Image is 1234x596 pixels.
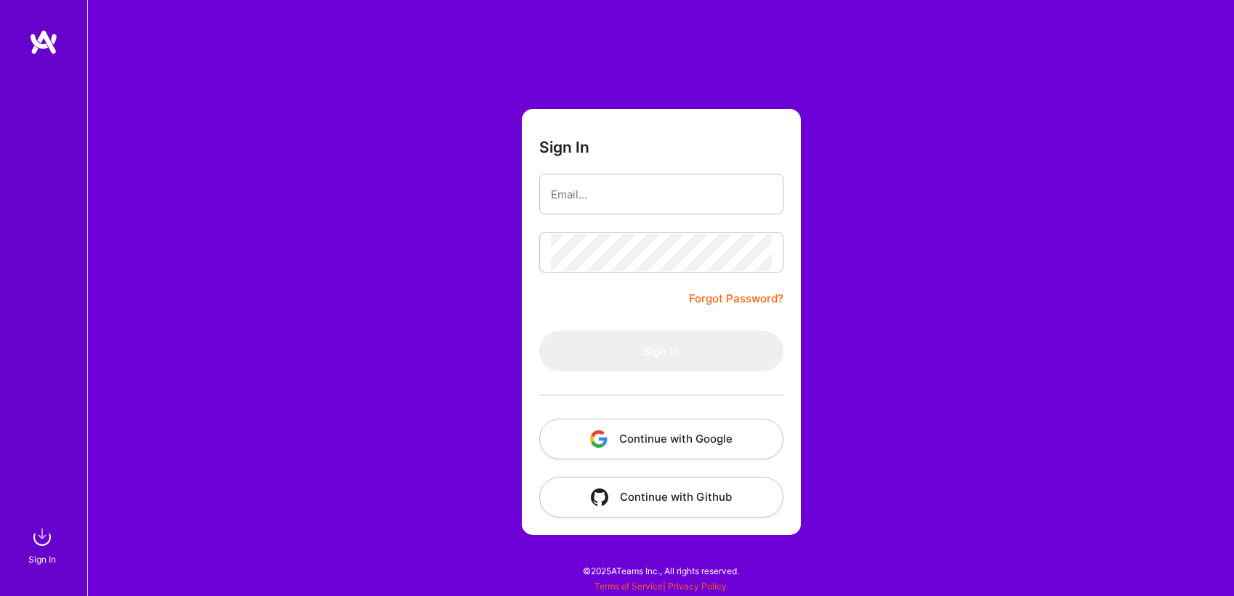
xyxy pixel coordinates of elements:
[539,138,589,156] h3: Sign In
[551,176,772,213] input: Email...
[689,290,783,307] a: Forgot Password?
[539,477,783,518] button: Continue with Github
[87,552,1234,589] div: © 2025 ATeams Inc., All rights reserved.
[668,581,727,592] a: Privacy Policy
[590,430,608,448] img: icon
[29,29,58,55] img: logo
[28,523,57,552] img: sign in
[539,419,783,459] button: Continue with Google
[539,331,783,371] button: Sign In
[28,552,56,567] div: Sign In
[594,581,727,592] span: |
[591,488,608,506] img: icon
[31,523,57,567] a: sign inSign In
[594,581,663,592] a: Terms of Service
